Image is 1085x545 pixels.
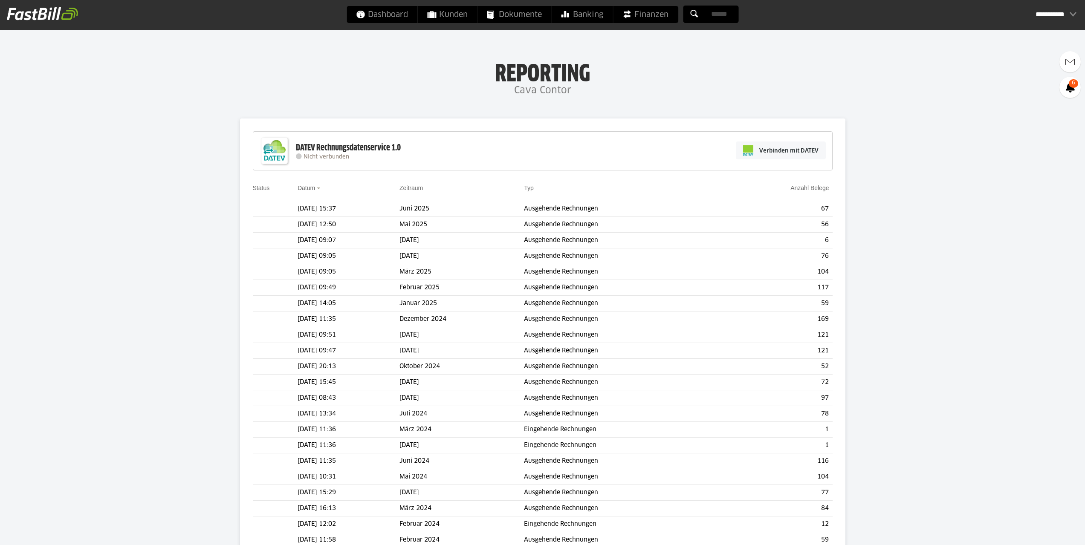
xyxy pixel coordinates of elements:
td: [DATE] 09:05 [298,264,399,280]
a: Kunden [418,6,477,23]
a: Finanzen [613,6,678,23]
td: [DATE] [399,485,524,501]
a: Typ [524,185,534,191]
td: [DATE] 12:02 [298,516,399,532]
td: [DATE] 11:35 [298,311,399,327]
h1: Reporting [85,60,1000,82]
td: Ausgehende Rechnungen [524,296,721,311]
td: [DATE] [399,390,524,406]
td: [DATE] 15:37 [298,201,399,217]
td: 52 [721,359,832,375]
td: [DATE] 15:45 [298,375,399,390]
a: Dokumente [477,6,551,23]
td: 6 [721,233,832,248]
span: Dokumente [487,6,542,23]
td: [DATE] [399,248,524,264]
td: 97 [721,390,832,406]
td: 169 [721,311,832,327]
td: Ausgehende Rechnungen [524,233,721,248]
td: [DATE] 10:31 [298,469,399,485]
a: Datum [298,185,315,191]
td: Ausgehende Rechnungen [524,406,721,422]
td: [DATE] [399,327,524,343]
td: 104 [721,469,832,485]
td: 84 [721,501,832,516]
td: 59 [721,296,832,311]
td: Ausgehende Rechnungen [524,485,721,501]
td: 67 [721,201,832,217]
td: Ausgehende Rechnungen [524,469,721,485]
img: pi-datev-logo-farbig-24.svg [743,145,753,156]
div: DATEV Rechnungsdatenservice 1.0 [296,142,401,153]
td: Ausgehende Rechnungen [524,311,721,327]
td: März 2025 [399,264,524,280]
td: [DATE] 20:13 [298,359,399,375]
td: 121 [721,327,832,343]
td: 12 [721,516,832,532]
td: Ausgehende Rechnungen [524,359,721,375]
td: Ausgehende Rechnungen [524,217,721,233]
td: 1 [721,422,832,438]
td: Ausgehende Rechnungen [524,343,721,359]
td: Juni 2025 [399,201,524,217]
td: 116 [721,453,832,469]
td: [DATE] 08:43 [298,390,399,406]
img: DATEV-Datenservice Logo [258,134,292,168]
td: Ausgehende Rechnungen [524,280,721,296]
td: Januar 2025 [399,296,524,311]
span: Kunden [427,6,468,23]
span: Nicht verbunden [304,154,349,160]
td: Ausgehende Rechnungen [524,501,721,516]
td: [DATE] 09:49 [298,280,399,296]
td: Juni 2024 [399,453,524,469]
td: 117 [721,280,832,296]
td: Ausgehende Rechnungen [524,390,721,406]
iframe: Öffnet ein Widget, in dem Sie weitere Informationen finden [1019,519,1076,541]
img: fastbill_logo_white.png [7,7,78,20]
td: Ausgehende Rechnungen [524,375,721,390]
td: Juli 2024 [399,406,524,422]
td: 56 [721,217,832,233]
td: Eingehende Rechnungen [524,516,721,532]
td: [DATE] 14:05 [298,296,399,311]
td: März 2024 [399,501,524,516]
td: [DATE] 09:51 [298,327,399,343]
td: 77 [721,485,832,501]
a: Status [253,185,270,191]
span: 6 [1069,79,1078,88]
td: Oktober 2024 [399,359,524,375]
td: [DATE] 13:34 [298,406,399,422]
td: Ausgehende Rechnungen [524,327,721,343]
img: sort_desc.gif [317,187,322,189]
td: Dezember 2024 [399,311,524,327]
a: 6 [1059,77,1081,98]
td: Mai 2024 [399,469,524,485]
td: Eingehende Rechnungen [524,422,721,438]
td: [DATE] 11:36 [298,422,399,438]
a: Anzahl Belege [790,185,829,191]
a: Dashboard [347,6,417,23]
td: Mai 2025 [399,217,524,233]
td: 104 [721,264,832,280]
td: [DATE] 15:29 [298,485,399,501]
td: [DATE] 12:50 [298,217,399,233]
td: Februar 2024 [399,516,524,532]
a: Banking [552,6,613,23]
td: 121 [721,343,832,359]
td: [DATE] [399,343,524,359]
td: [DATE] 11:36 [298,438,399,453]
td: [DATE] [399,233,524,248]
td: Eingehende Rechnungen [524,438,721,453]
td: Ausgehende Rechnungen [524,201,721,217]
td: [DATE] 09:47 [298,343,399,359]
span: Dashboard [356,6,408,23]
td: [DATE] 09:05 [298,248,399,264]
td: Ausgehende Rechnungen [524,453,721,469]
td: [DATE] 16:13 [298,501,399,516]
td: [DATE] [399,438,524,453]
td: 72 [721,375,832,390]
td: März 2024 [399,422,524,438]
td: [DATE] [399,375,524,390]
td: 78 [721,406,832,422]
a: Verbinden mit DATEV [736,141,826,159]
